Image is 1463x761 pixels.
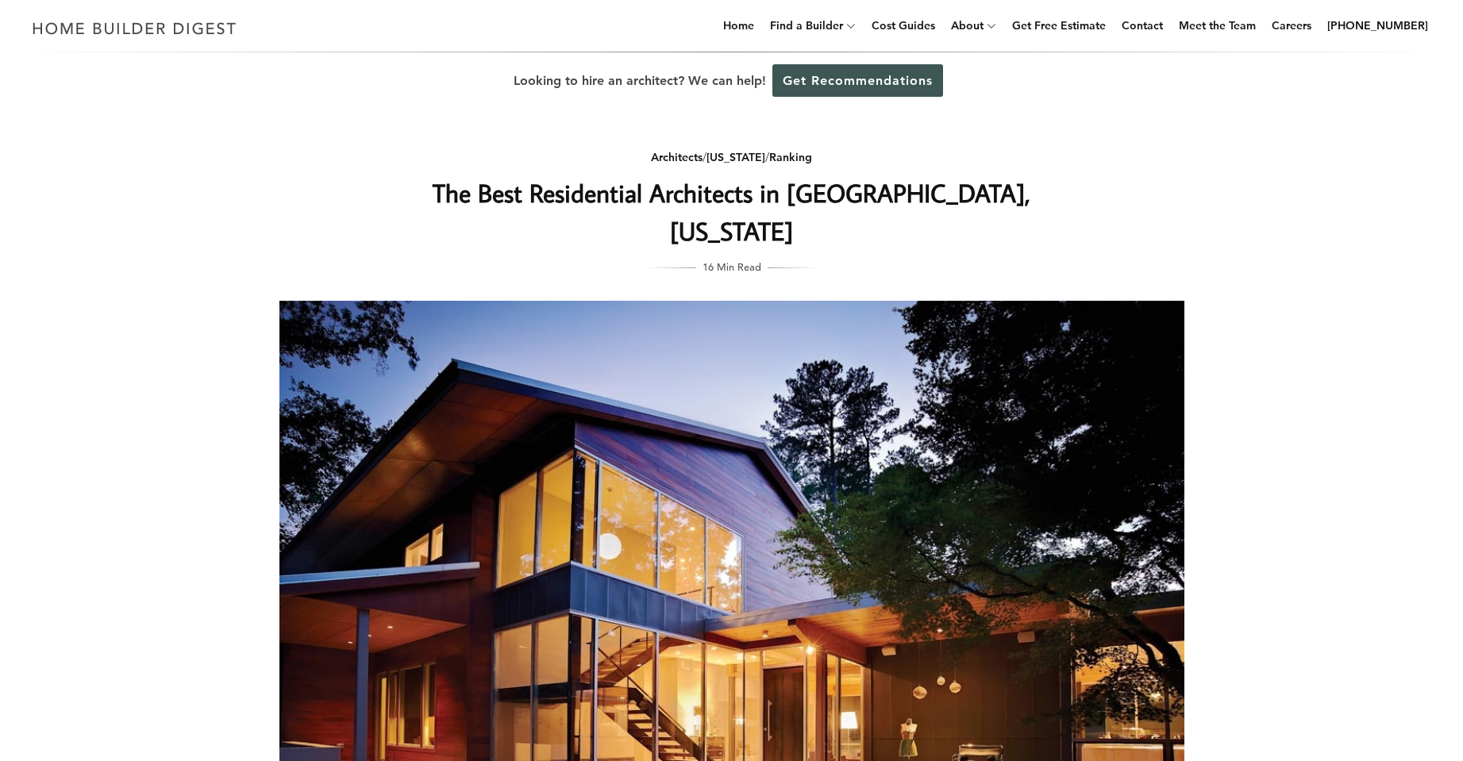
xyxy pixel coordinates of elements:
h1: The Best Residential Architects in [GEOGRAPHIC_DATA], [US_STATE] [415,174,1049,250]
div: / / [415,148,1049,167]
img: Home Builder Digest [25,13,244,44]
a: [US_STATE] [706,150,765,164]
span: 16 Min Read [703,258,761,275]
a: Architects [651,150,703,164]
a: Get Recommendations [772,64,943,97]
a: Ranking [769,150,812,164]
